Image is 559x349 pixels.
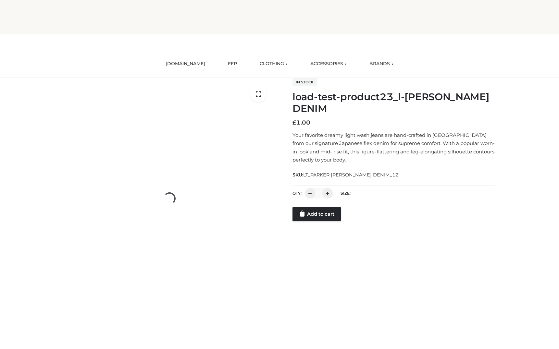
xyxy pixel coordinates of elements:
a: Add to cart [292,207,341,221]
a: BRANDS [365,57,398,71]
label: QTY: [292,191,302,196]
span: LT_PARKER [PERSON_NAME] DENIM_12 [303,172,399,178]
span: SKU: [292,171,399,179]
h1: load-test-product23_l-[PERSON_NAME] DENIM [292,91,495,114]
label: Size: [341,191,351,196]
a: ACCESSORIES [305,57,352,71]
p: Your favorite dreamy light wash jeans are hand-crafted in [GEOGRAPHIC_DATA] from our signature Ja... [292,131,495,164]
span: £ [292,119,296,126]
bdi: 1.00 [292,119,310,126]
a: [DOMAIN_NAME] [161,57,210,71]
span: In stock [292,78,317,86]
a: FFP [223,57,242,71]
a: CLOTHING [255,57,292,71]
